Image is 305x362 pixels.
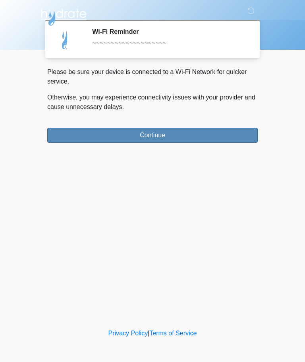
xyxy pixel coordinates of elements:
p: Otherwise, you may experience connectivity issues with your provider and cause unnecessary delays [47,93,258,112]
span: . [122,103,124,110]
img: Agent Avatar [53,28,77,52]
button: Continue [47,128,258,143]
a: | [148,330,149,337]
a: Terms of Service [149,330,197,337]
a: Privacy Policy [108,330,148,337]
img: Hydrate IV Bar - Arcadia Logo [39,6,88,26]
div: ~~~~~~~~~~~~~~~~~~~~ [92,39,246,48]
p: Please be sure your device is connected to a Wi-Fi Network for quicker service. [47,67,258,86]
